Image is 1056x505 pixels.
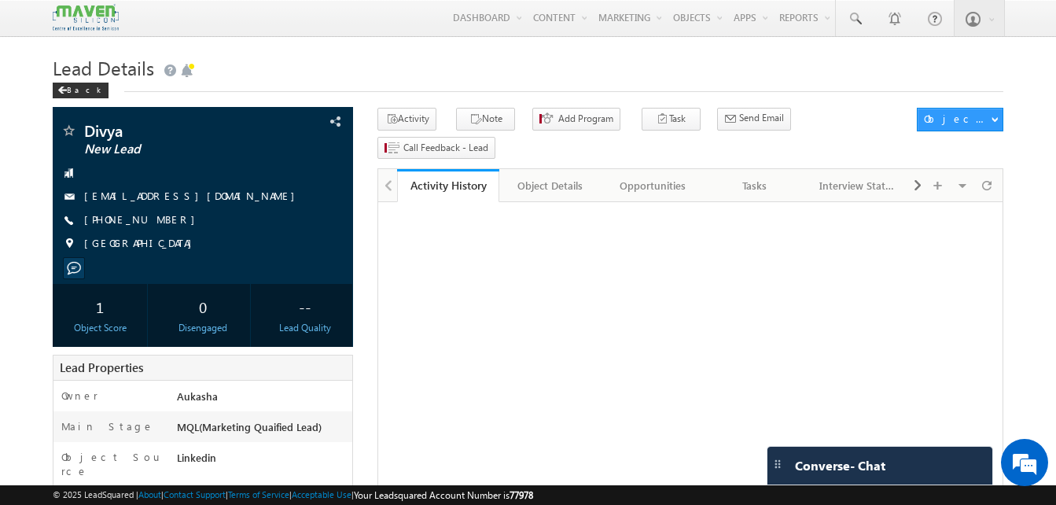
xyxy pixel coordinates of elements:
span: Send Email [739,111,784,125]
button: Task [642,108,701,131]
span: Add Program [558,112,613,126]
div: Opportunities [615,176,690,195]
button: Add Program [532,108,620,131]
a: Terms of Service [228,489,289,499]
a: Acceptable Use [292,489,351,499]
a: About [138,489,161,499]
a: Opportunities [602,169,705,202]
span: Your Leadsquared Account Number is [354,489,533,501]
span: Lead Details [53,55,154,80]
div: Activity History [409,178,488,193]
div: Object Actions [924,112,991,126]
label: Main Stage [61,419,154,433]
button: Call Feedback - Lead [377,137,495,160]
span: [PHONE_NUMBER] [84,212,203,228]
div: Object Details [512,176,587,195]
a: Tasks [705,169,807,202]
button: Activity [377,108,436,131]
label: Owner [61,389,98,403]
img: carter-drag [771,458,784,470]
a: [EMAIL_ADDRESS][DOMAIN_NAME] [84,189,303,202]
span: Lead Properties [60,359,143,375]
span: 77978 [510,489,533,501]
span: Divya [84,123,269,138]
button: Note [456,108,515,131]
a: Interview Status [807,169,909,202]
div: Disengaged [160,321,246,335]
div: Tasks [717,176,793,195]
span: © 2025 LeadSquared | | | | | [53,488,533,503]
button: Send Email [717,108,791,131]
span: Call Feedback - Lead [403,141,488,155]
div: Linkedin [173,450,352,472]
div: Back [53,83,109,98]
div: -- [262,292,348,321]
div: Interview Status [819,176,895,195]
span: [GEOGRAPHIC_DATA] [84,236,200,252]
span: Converse - Chat [795,459,885,473]
span: New Lead [84,142,269,157]
div: 1 [57,292,143,321]
a: Back [53,82,116,95]
label: Object Source [61,450,162,478]
a: Object Details [499,169,602,202]
a: Activity History [397,169,499,202]
div: Object Score [57,321,143,335]
img: Custom Logo [53,4,119,31]
span: Aukasha [177,389,218,403]
div: 0 [160,292,246,321]
a: Contact Support [164,489,226,499]
div: MQL(Marketing Quaified Lead) [173,419,352,441]
div: Lead Quality [262,321,348,335]
button: Object Actions [917,108,1003,131]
